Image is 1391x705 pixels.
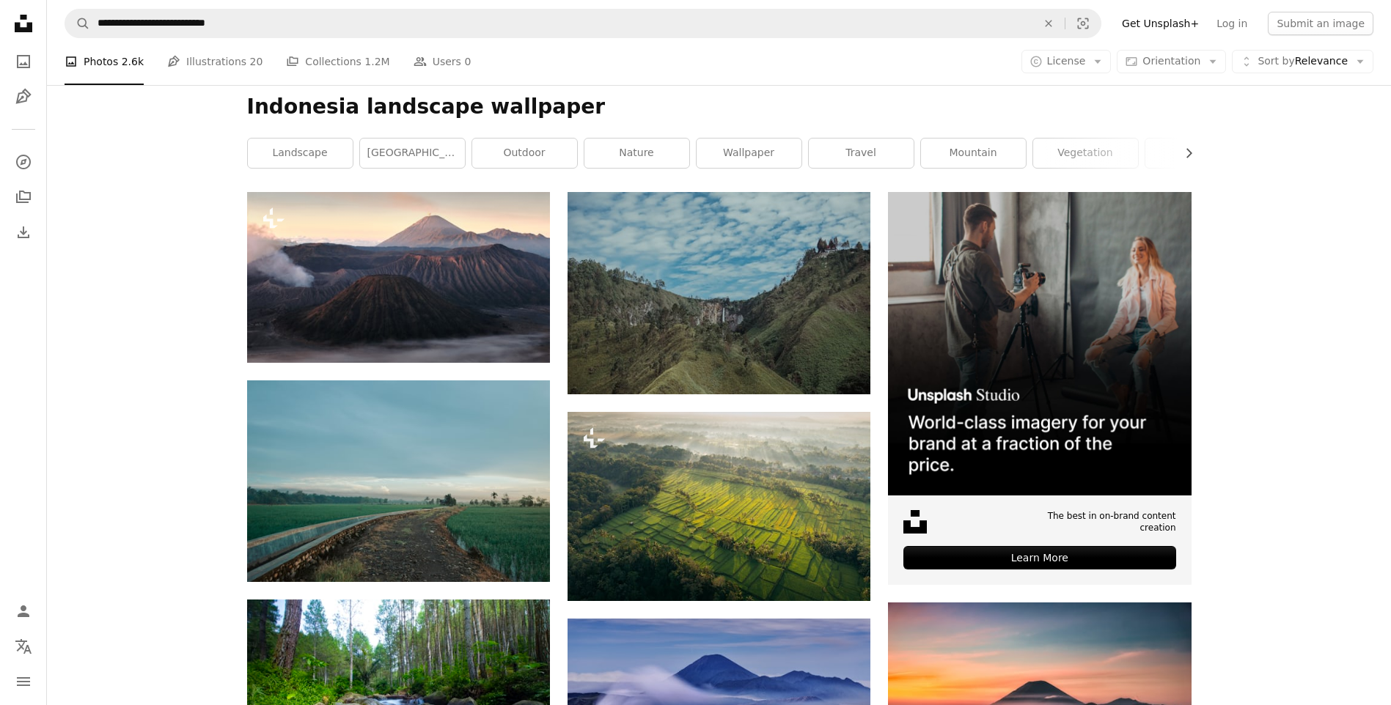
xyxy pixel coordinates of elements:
a: Explore [9,147,38,177]
button: Visual search [1065,10,1101,37]
a: Photos [9,47,38,76]
a: A large plume of smoke rising from the top of a mountain [247,270,550,284]
span: The best in on-brand content creation [1009,510,1175,535]
span: Orientation [1142,55,1200,67]
a: landscape [248,139,353,168]
a: Home — Unsplash [9,9,38,41]
button: Clear [1032,10,1065,37]
button: Sort byRelevance [1232,50,1373,73]
a: Download History [9,218,38,247]
img: An aerial view of a lush green field [568,412,870,602]
img: field of plants [247,380,550,582]
span: 20 [250,53,263,70]
a: Users 0 [414,38,471,85]
button: License [1021,50,1112,73]
button: Language [9,632,38,661]
a: travel [809,139,914,168]
button: Search Unsplash [65,10,90,37]
span: 1.2M [364,53,389,70]
a: [GEOGRAPHIC_DATA] [360,139,465,168]
img: file-1631678316303-ed18b8b5cb9cimage [903,510,927,534]
img: mountain under white clouds and blue sky during daytime [568,192,870,394]
a: tree [1145,139,1250,168]
button: Submit an image [1268,12,1373,35]
a: Get Unsplash+ [1113,12,1208,35]
a: Collections 1.2M [286,38,389,85]
a: outdoor [472,139,577,168]
button: Orientation [1117,50,1226,73]
a: Collections [9,182,38,212]
a: mountain under white clouds and blue sky during daytime [568,286,870,299]
form: Find visuals sitewide [65,9,1101,38]
button: scroll list to the right [1175,139,1192,168]
h1: Indonesia landscape wallpaper [247,94,1192,120]
a: wallpaper [697,139,801,168]
div: Learn More [903,546,1175,569]
a: field of plants [247,474,550,487]
span: Sort by [1258,55,1294,67]
a: vegetation [1033,139,1138,168]
a: Illustrations [9,82,38,111]
a: The best in on-brand content creationLearn More [888,192,1191,585]
a: mountain [921,139,1026,168]
img: file-1715651741414-859baba4300dimage [888,192,1191,495]
a: An aerial view of a lush green field [568,499,870,512]
span: Relevance [1258,54,1348,69]
a: Illustrations 20 [167,38,263,85]
button: Menu [9,667,38,696]
span: 0 [464,53,471,70]
a: Log in [1208,12,1256,35]
span: License [1047,55,1086,67]
a: nature [584,139,689,168]
a: Log in / Sign up [9,597,38,626]
img: A large plume of smoke rising from the top of a mountain [247,192,550,362]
